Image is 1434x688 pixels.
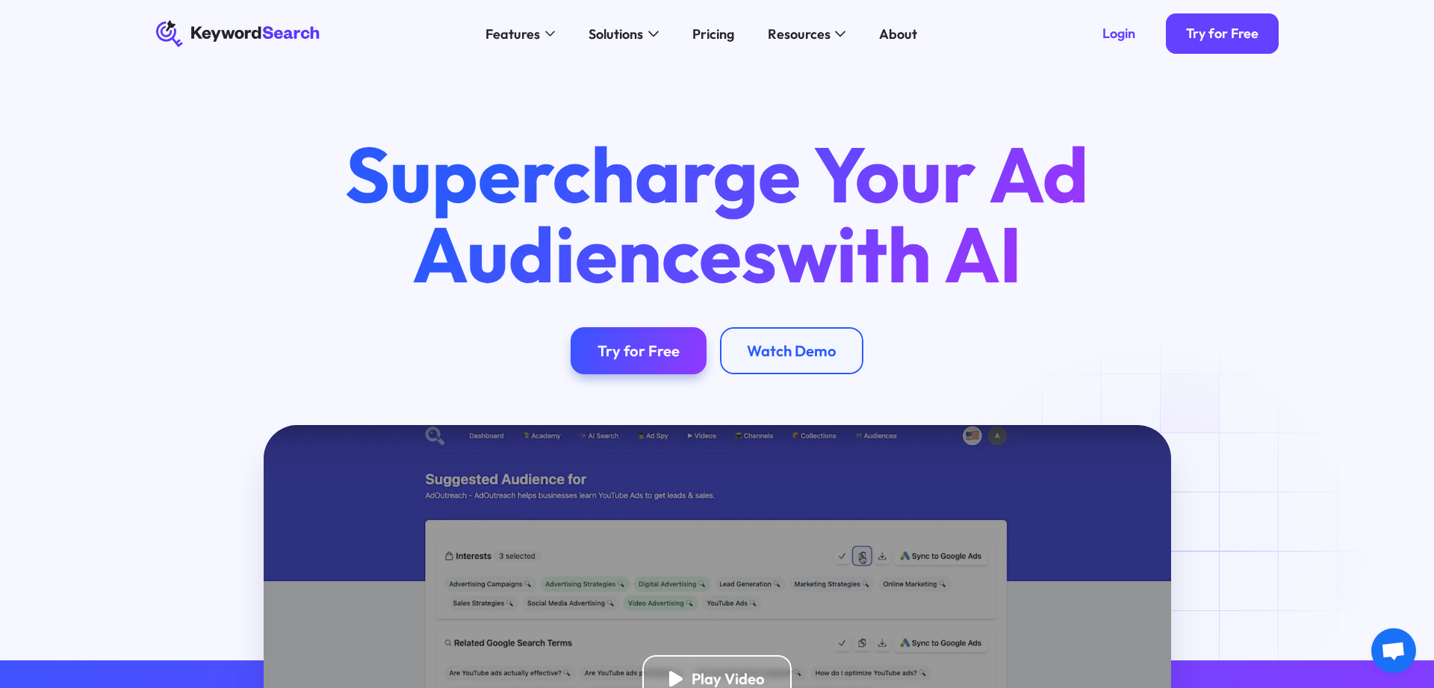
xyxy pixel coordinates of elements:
[777,205,1022,303] span: with AI
[1102,25,1135,43] div: Login
[879,24,917,44] div: About
[747,341,836,360] div: Watch Demo
[589,24,643,44] div: Solutions
[597,341,680,360] div: Try for Free
[1082,13,1155,54] a: Login
[682,20,744,47] a: Pricing
[692,669,765,688] div: Play Video
[692,24,734,44] div: Pricing
[768,24,831,44] div: Resources
[1166,13,1279,54] a: Try for Free
[485,24,540,44] div: Features
[1186,25,1258,43] div: Try for Free
[314,134,1120,294] h1: Supercharge Your Ad Audiences
[571,327,707,374] a: Try for Free
[869,20,927,47] a: About
[1371,628,1416,673] a: Open chat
